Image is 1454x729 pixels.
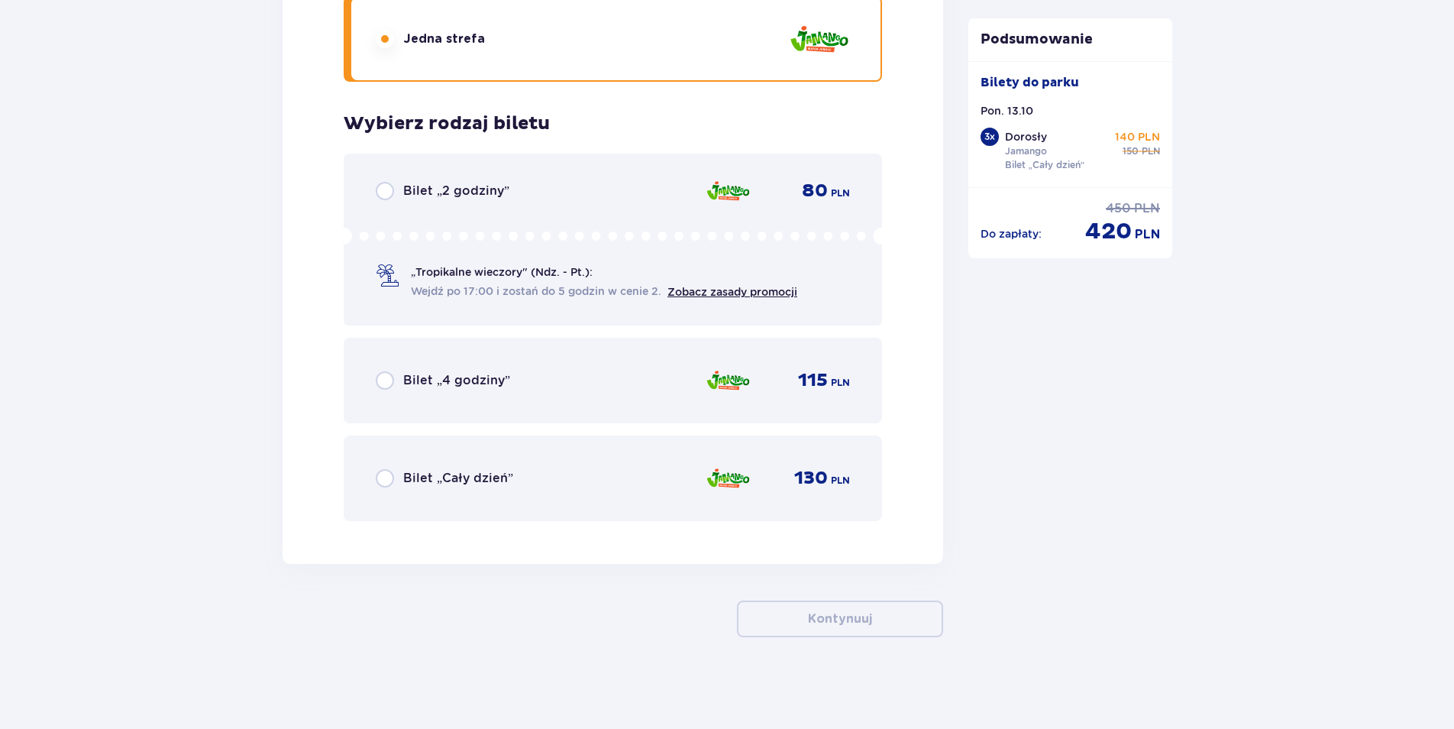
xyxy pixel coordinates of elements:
[344,112,550,135] h3: Wybierz rodzaj biletu
[737,601,943,637] button: Kontynuuj
[1005,144,1047,158] p: Jamango
[794,467,828,490] span: 130
[981,226,1042,241] p: Do zapłaty :
[1005,158,1085,172] p: Bilet „Cały dzień”
[1135,226,1160,243] span: PLN
[411,264,593,280] span: „Tropikalne wieczory" (Ndz. - Pt.):
[403,372,510,389] span: Bilet „4 godziny”
[831,376,850,390] span: PLN
[981,103,1033,118] p: Pon. 13.10
[808,611,872,627] p: Kontynuuj
[981,128,999,146] div: 3 x
[1085,217,1132,246] span: 420
[1115,129,1160,144] p: 140 PLN
[706,462,751,494] img: Jamango
[802,180,828,202] span: 80
[831,474,850,488] span: PLN
[1134,200,1160,217] span: PLN
[403,183,509,199] span: Bilet „2 godziny”
[1005,129,1047,144] p: Dorosły
[798,369,828,392] span: 115
[403,470,513,487] span: Bilet „Cały dzień”
[411,283,661,299] span: Wejdź po 17:00 i zostań do 5 godzin w cenie 2.
[667,286,797,298] a: Zobacz zasady promocji
[1106,200,1131,217] span: 450
[706,175,751,207] img: Jamango
[706,364,751,397] img: Jamango
[968,31,1173,49] p: Podsumowanie
[789,18,850,61] img: Jamango
[1142,144,1160,158] span: PLN
[403,31,485,47] span: Jedna strefa
[831,186,850,200] span: PLN
[981,74,1079,91] p: Bilety do parku
[1123,144,1139,158] span: 150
